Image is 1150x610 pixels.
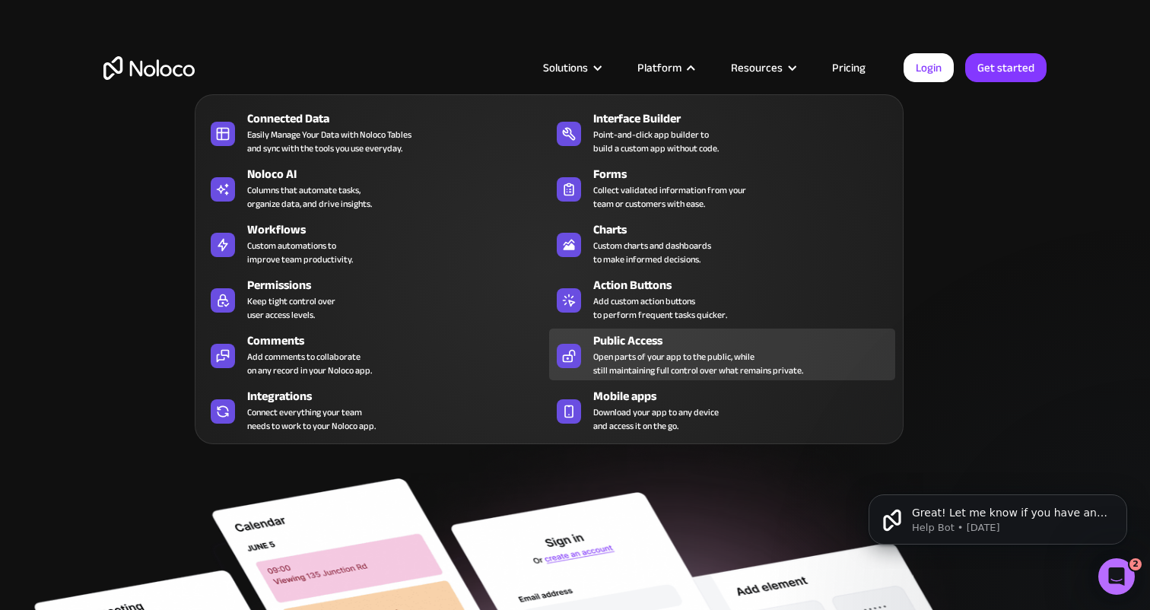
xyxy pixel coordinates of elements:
div: Permissions [247,276,556,294]
div: Easily Manage Your Data with Noloco Tables and sync with the tools you use everyday. [247,128,411,155]
a: home [103,56,195,80]
div: Public Access [593,332,902,350]
div: Custom charts and dashboards to make informed decisions. [593,239,711,266]
span: 2 [1129,558,1142,570]
div: Action Buttons [593,276,902,294]
iframe: Intercom live chat [1098,558,1135,595]
a: FormsCollect validated information from yourteam or customers with ease. [549,162,895,214]
div: Point-and-click app builder to build a custom app without code. [593,128,719,155]
div: Workflows [247,221,556,239]
div: Integrations [247,387,556,405]
div: Open parts of your app to the public, while still maintaining full control over what remains priv... [593,350,803,377]
div: Resources [731,58,783,78]
h2: Business Apps for Teams [103,157,1047,278]
div: Interface Builder [593,110,902,128]
a: Login [904,53,954,82]
div: Comments [247,332,556,350]
nav: Platform [195,73,904,444]
a: Get started [965,53,1047,82]
div: Forms [593,165,902,183]
div: Collect validated information from your team or customers with ease. [593,183,746,211]
a: Action ButtonsAdd custom action buttonsto perform frequent tasks quicker. [549,273,895,325]
div: Solutions [524,58,618,78]
iframe: Intercom notifications message [846,462,1150,569]
div: Platform [637,58,681,78]
div: Keep tight control over user access levels. [247,294,335,322]
div: Custom automations to improve team productivity. [247,239,353,266]
div: Noloco AI [247,165,556,183]
div: Add custom action buttons to perform frequent tasks quicker. [593,294,727,322]
span: Download your app to any device and access it on the go. [593,405,719,433]
div: Platform [618,58,712,78]
a: Pricing [813,58,885,78]
a: Public AccessOpen parts of your app to the public, whilestill maintaining full control over what ... [549,329,895,380]
div: Columns that automate tasks, organize data, and drive insights. [247,183,372,211]
a: WorkflowsCustom automations toimprove team productivity. [203,218,549,269]
div: Solutions [543,58,588,78]
div: Resources [712,58,813,78]
a: PermissionsKeep tight control overuser access levels. [203,273,549,325]
a: Connected DataEasily Manage Your Data with Noloco Tablesand sync with the tools you use everyday. [203,106,549,158]
div: Charts [593,221,902,239]
div: Connected Data [247,110,556,128]
div: Mobile apps [593,387,902,405]
a: ChartsCustom charts and dashboardsto make informed decisions. [549,218,895,269]
a: Noloco AIColumns that automate tasks,organize data, and drive insights. [203,162,549,214]
a: IntegrationsConnect everything your teamneeds to work to your Noloco app. [203,384,549,436]
div: Connect everything your team needs to work to your Noloco app. [247,405,376,433]
a: CommentsAdd comments to collaborateon any record in your Noloco app. [203,329,549,380]
div: Add comments to collaborate on any record in your Noloco app. [247,350,372,377]
a: Interface BuilderPoint-and-click app builder tobuild a custom app without code. [549,106,895,158]
a: Mobile appsDownload your app to any deviceand access it on the go. [549,384,895,436]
